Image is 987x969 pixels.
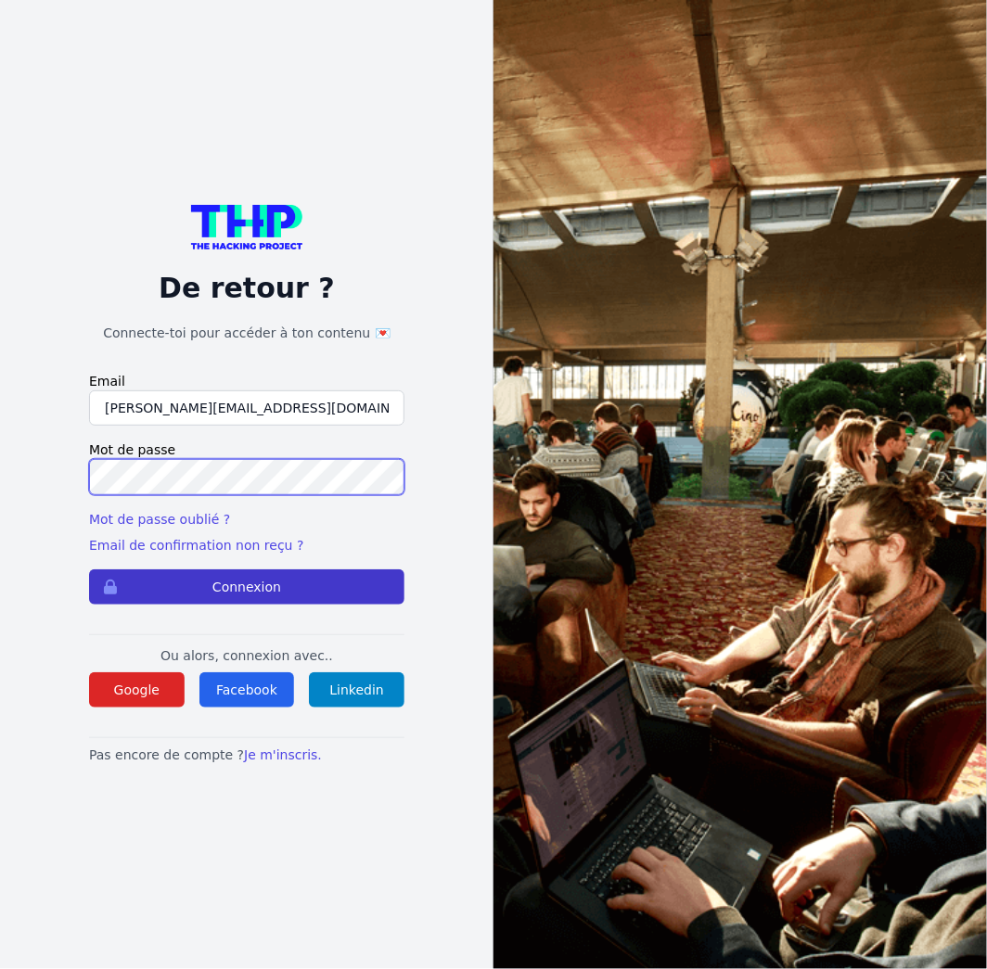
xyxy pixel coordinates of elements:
[89,569,404,605] button: Connexion
[89,440,404,459] label: Mot de passe
[244,747,322,762] a: Je m'inscris.
[199,672,295,708] button: Facebook
[89,512,230,527] a: Mot de passe oublié ?
[191,205,302,249] img: logo
[89,746,404,764] p: Pas encore de compte ?
[89,538,303,553] a: Email de confirmation non reçu ?
[89,390,404,426] input: Email
[89,646,404,665] p: Ou alors, connexion avec..
[89,272,404,305] p: De retour ?
[89,672,185,708] button: Google
[89,372,404,390] label: Email
[309,672,404,708] button: Linkedin
[89,324,404,342] h1: Connecte-toi pour accéder à ton contenu 💌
